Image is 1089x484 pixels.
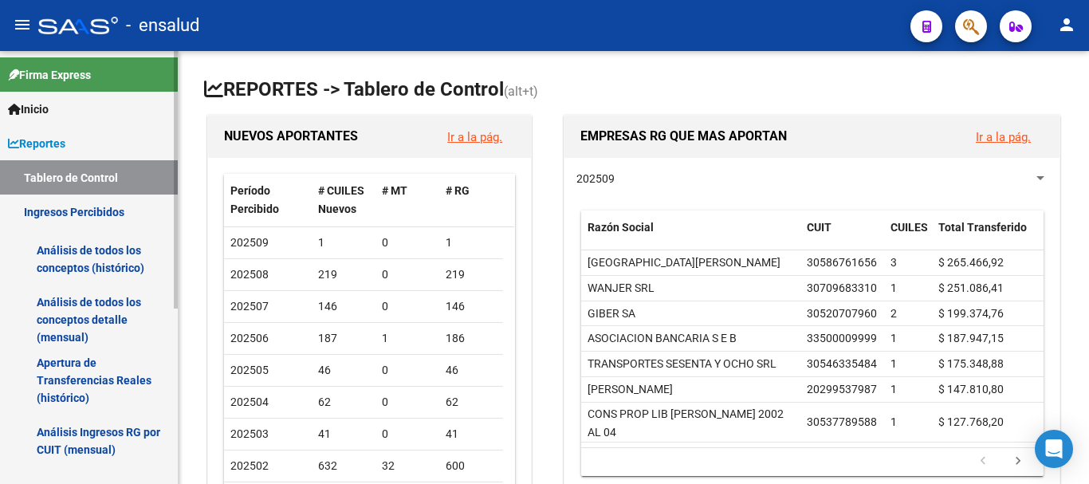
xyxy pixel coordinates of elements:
[13,15,32,34] mat-icon: menu
[1035,430,1073,468] div: Open Intercom Messenger
[807,305,877,323] div: 30520707960
[581,211,800,263] datatable-header-cell: Razón Social
[8,66,91,84] span: Firma Express
[382,393,433,411] div: 0
[318,266,369,284] div: 219
[312,174,375,226] datatable-header-cell: # CUILES Nuevos
[446,329,497,348] div: 186
[1003,453,1033,470] a: go to next page
[382,234,433,252] div: 0
[890,415,897,428] span: 1
[224,128,358,144] span: NUEVOS APORTANTES
[807,254,877,272] div: 30586761656
[890,307,897,320] span: 2
[230,395,269,408] span: 202504
[382,457,433,475] div: 32
[588,305,635,323] div: GIBER SA
[807,329,877,348] div: 33500009999
[938,256,1004,269] span: $ 265.466,92
[963,122,1044,151] button: Ir a la pág.
[375,174,439,226] datatable-header-cell: # MT
[230,332,269,344] span: 202506
[382,425,433,443] div: 0
[230,364,269,376] span: 202505
[318,234,369,252] div: 1
[588,279,655,297] div: WANJER SRL
[588,254,780,272] div: [GEOGRAPHIC_DATA][PERSON_NAME]
[446,266,497,284] div: 219
[446,457,497,475] div: 600
[938,281,1004,294] span: $ 251.086,41
[890,357,897,370] span: 1
[807,279,877,297] div: 30709683310
[318,457,369,475] div: 632
[890,221,928,234] span: CUILES
[382,361,433,380] div: 0
[382,329,433,348] div: 1
[230,268,269,281] span: 202508
[382,297,433,316] div: 0
[318,297,369,316] div: 146
[504,84,538,99] span: (alt+t)
[938,221,1027,234] span: Total Transferido
[8,135,65,152] span: Reportes
[890,332,897,344] span: 1
[890,383,897,395] span: 1
[230,184,279,215] span: Período Percibido
[318,361,369,380] div: 46
[938,332,1004,344] span: $ 187.947,15
[800,211,884,263] datatable-header-cell: CUIT
[446,393,497,411] div: 62
[230,236,269,249] span: 202509
[446,297,497,316] div: 146
[446,184,470,197] span: # RG
[318,425,369,443] div: 41
[807,355,877,373] div: 30546335484
[446,234,497,252] div: 1
[588,355,776,373] div: TRANSPORTES SESENTA Y OCHO SRL
[230,427,269,440] span: 202503
[968,453,998,470] a: go to previous page
[318,393,369,411] div: 62
[890,256,897,269] span: 3
[318,184,364,215] span: # CUILES Nuevos
[439,174,503,226] datatable-header-cell: # RG
[224,174,312,226] datatable-header-cell: Período Percibido
[588,221,654,234] span: Razón Social
[446,361,497,380] div: 46
[576,172,615,185] span: 202509
[938,307,1004,320] span: $ 199.374,76
[938,415,1004,428] span: $ 127.768,20
[938,383,1004,395] span: $ 147.810,80
[447,130,502,144] a: Ir a la pág.
[230,459,269,472] span: 202502
[126,8,199,43] span: - ensalud
[890,281,897,294] span: 1
[230,300,269,313] span: 202507
[204,77,1063,104] h1: REPORTES -> Tablero de Control
[588,329,737,348] div: ASOCIACION BANCARIA S E B
[318,329,369,348] div: 187
[807,221,831,234] span: CUIT
[807,380,877,399] div: 20299537987
[932,211,1044,263] datatable-header-cell: Total Transferido
[434,122,515,151] button: Ir a la pág.
[588,405,794,442] div: CONS PROP LIB [PERSON_NAME] 2002 AL 04
[446,425,497,443] div: 41
[580,128,787,144] span: EMPRESAS RG QUE MAS APORTAN
[382,184,407,197] span: # MT
[976,130,1031,144] a: Ir a la pág.
[8,100,49,118] span: Inicio
[588,380,673,399] div: [PERSON_NAME]
[938,357,1004,370] span: $ 175.348,88
[884,211,932,263] datatable-header-cell: CUILES
[807,413,877,431] div: 30537789588
[382,266,433,284] div: 0
[1057,15,1076,34] mat-icon: person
